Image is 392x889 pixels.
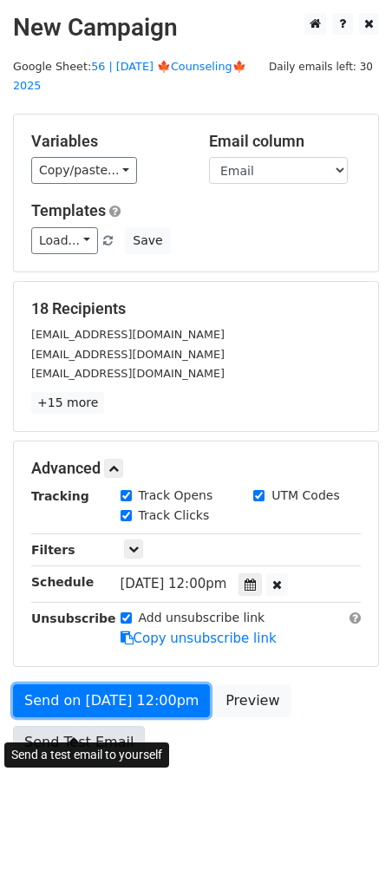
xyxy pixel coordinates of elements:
h5: Email column [209,132,361,151]
a: Load... [31,227,98,254]
small: Google Sheet: [13,60,246,93]
a: +15 more [31,392,104,414]
a: Preview [214,684,291,717]
label: Track Opens [139,487,213,505]
label: UTM Codes [271,487,339,505]
small: [EMAIL_ADDRESS][DOMAIN_NAME] [31,328,225,341]
a: Templates [31,201,106,219]
div: Send a test email to yourself [4,742,169,768]
span: Daily emails left: 30 [263,57,379,76]
label: Add unsubscribe link [139,609,265,627]
h5: 18 Recipients [31,299,361,318]
small: [EMAIL_ADDRESS][DOMAIN_NAME] [31,348,225,361]
a: Send Test Email [13,726,145,759]
label: Track Clicks [139,507,210,525]
span: [DATE] 12:00pm [121,576,227,592]
a: Copy unsubscribe link [121,631,277,646]
strong: Schedule [31,575,94,589]
a: 56 | [DATE] 🍁Counseling🍁 2025 [13,60,246,93]
iframe: Chat Widget [305,806,392,889]
a: Copy/paste... [31,157,137,184]
small: [EMAIL_ADDRESS][DOMAIN_NAME] [31,367,225,380]
h5: Advanced [31,459,361,478]
a: Send on [DATE] 12:00pm [13,684,210,717]
strong: Unsubscribe [31,611,116,625]
strong: Tracking [31,489,89,503]
strong: Filters [31,543,75,557]
a: Daily emails left: 30 [263,60,379,73]
button: Save [125,227,170,254]
h5: Variables [31,132,183,151]
h2: New Campaign [13,13,379,42]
